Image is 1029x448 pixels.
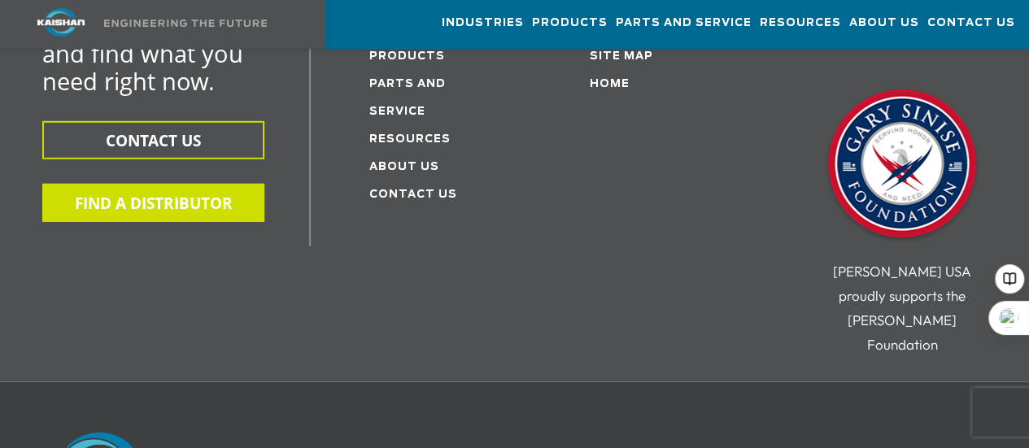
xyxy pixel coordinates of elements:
[849,1,919,45] a: About Us
[927,14,1015,33] span: Contact Us
[42,121,264,159] button: CONTACT US
[42,184,264,222] button: FIND A DISTRIBUTOR
[760,1,841,45] a: Resources
[927,1,1015,45] a: Contact Us
[42,10,243,97] span: Connect with us and find what you need right now.
[589,51,652,62] a: Site Map
[849,14,919,33] span: About Us
[369,51,445,62] a: Products
[104,20,267,27] img: Engineering the future
[616,14,752,33] span: Parts and Service
[369,79,446,117] a: Parts and service
[442,14,524,33] span: Industries
[760,14,841,33] span: Resources
[369,162,439,172] a: About Us
[589,79,629,89] a: Home
[532,14,608,33] span: Products
[442,1,524,45] a: Industries
[821,85,983,247] img: Gary Sinise Foundation
[616,1,752,45] a: Parts and Service
[833,263,971,353] span: [PERSON_NAME] USA proudly supports the [PERSON_NAME] Foundation
[532,1,608,45] a: Products
[369,134,451,145] a: Resources
[369,189,457,200] a: Contact Us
